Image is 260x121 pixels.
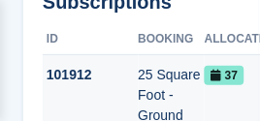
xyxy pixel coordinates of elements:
th: ID [43,24,139,55]
div: 101912 [43,65,139,85]
span: 37 [205,66,244,85]
th: Booking [139,24,206,55]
